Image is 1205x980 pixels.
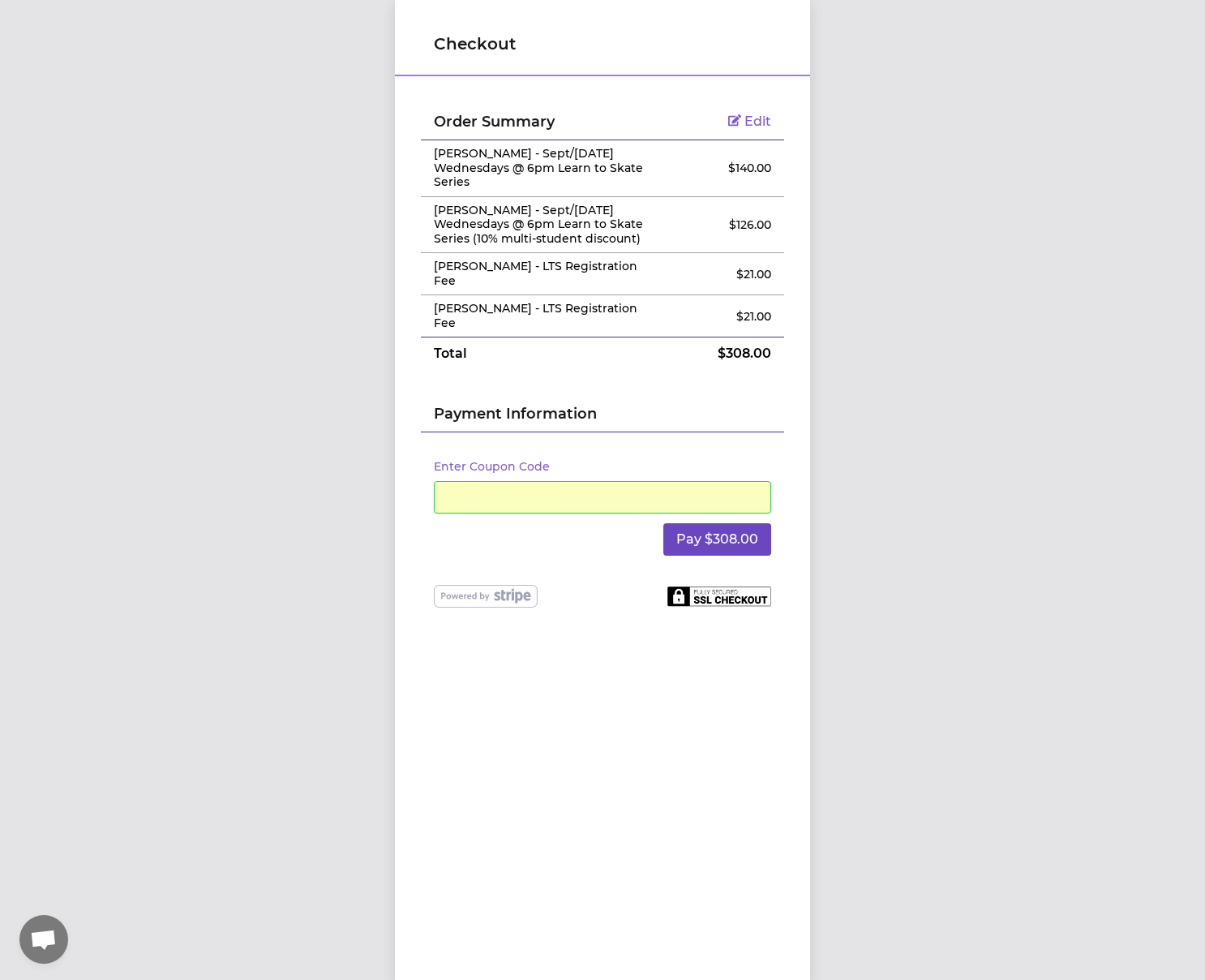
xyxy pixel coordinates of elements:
p: $ 21.00 [676,308,771,325]
h2: Payment Information [434,402,771,432]
h1: Checkout [434,32,771,55]
p: $ 140.00 [676,160,771,176]
p: [PERSON_NAME] - Sept/[DATE] Wednesdays @ 6pm Learn to Skate Series [434,147,650,190]
h2: Order Summary [434,110,650,133]
span: Edit [744,114,771,129]
div: Open chat [19,915,68,964]
button: Enter Coupon Code [434,458,550,475]
button: Pay $308.00 [663,523,771,556]
img: Fully secured SSL checkout [667,586,771,607]
iframe: Secure card payment input frame [444,489,761,505]
p: [PERSON_NAME] - LTS Registration Fee [434,260,650,288]
p: $ 308.00 [676,344,771,363]
a: Edit [728,114,771,129]
td: Total [421,337,663,371]
p: [PERSON_NAME] - Sept/[DATE] Wednesdays @ 6pm Learn to Skate Series (10% multi-student discount) [434,204,650,247]
p: [PERSON_NAME] - LTS Registration Fee [434,302,650,330]
p: $ 21.00 [676,266,771,282]
p: $ 126.00 [676,217,771,233]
